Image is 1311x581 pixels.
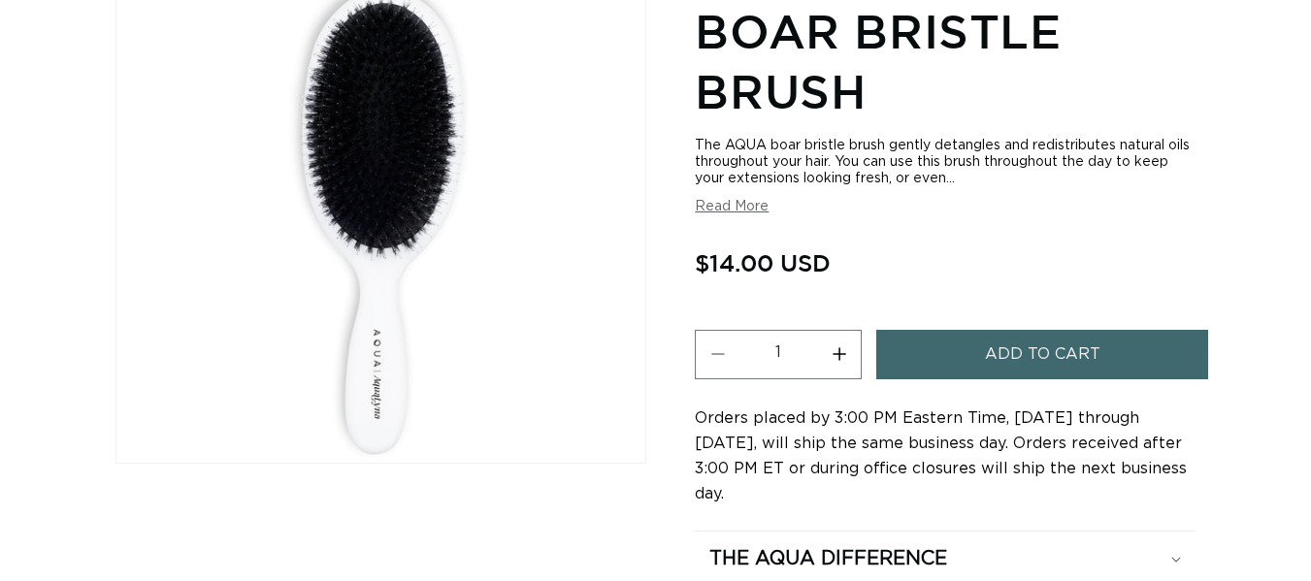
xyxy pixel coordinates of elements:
h2: The Aqua Difference [709,546,947,571]
span: Orders placed by 3:00 PM Eastern Time, [DATE] through [DATE], will ship the same business day. Or... [695,410,1187,501]
button: Read More [695,199,769,215]
span: $14.00 USD [695,244,831,281]
h1: Boar Bristle Brush [695,1,1196,122]
button: Add to cart [876,330,1208,379]
span: Add to cart [985,330,1100,379]
div: The AQUA boar bristle brush gently detangles and redistributes natural oils throughout your hair.... [695,138,1196,187]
